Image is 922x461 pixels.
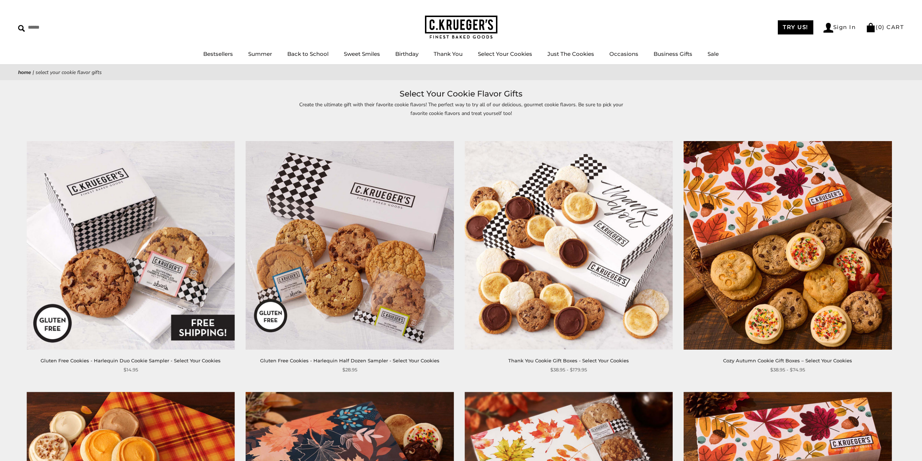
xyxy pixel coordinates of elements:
[547,50,594,57] a: Just The Cookies
[723,358,852,363] a: Cozy Autumn Cookie Gift Boxes – Select Your Cookies
[395,50,418,57] a: Birthday
[260,358,439,363] a: Gluten Free Cookies - Harlequin Half Dozen Sampler - Select Your Cookies
[823,23,833,33] img: Account
[342,366,357,374] span: $28.95
[18,22,104,33] input: Search
[18,68,904,77] nav: breadcrumbs
[203,50,233,57] a: Bestsellers
[465,141,673,349] img: Thank You Cookie Gift Boxes - Select Your Cookies
[425,16,497,39] img: C.KRUEGER'S
[246,141,454,349] img: Gluten Free Cookies - Harlequin Half Dozen Sampler - Select Your Cookies
[684,141,892,349] img: Cozy Autumn Cookie Gift Boxes – Select Your Cookies
[866,23,876,32] img: Bag
[18,25,25,32] img: Search
[27,141,235,349] img: Gluten Free Cookies - Harlequin Duo Cookie Sampler - Select Your Cookies
[287,50,329,57] a: Back to School
[866,24,904,30] a: (0) CART
[654,50,692,57] a: Business Gifts
[33,69,34,76] span: |
[823,23,856,33] a: Sign In
[434,50,463,57] a: Thank You
[248,50,272,57] a: Summer
[770,366,805,374] span: $38.95 - $74.95
[878,24,883,30] span: 0
[295,100,628,117] p: Create the ultimate gift with their favorite cookie flavors! The perfect way to try all of our de...
[508,358,629,363] a: Thank You Cookie Gift Boxes - Select Your Cookies
[18,69,31,76] a: Home
[6,433,75,455] iframe: Sign Up via Text for Offers
[550,366,587,374] span: $38.95 - $179.95
[478,50,532,57] a: Select Your Cookies
[41,358,221,363] a: Gluten Free Cookies - Harlequin Duo Cookie Sampler - Select Your Cookies
[609,50,638,57] a: Occasions
[344,50,380,57] a: Sweet Smiles
[778,20,813,34] a: TRY US!
[36,69,102,76] span: Select Your Cookie Flavor Gifts
[29,87,893,100] h1: Select Your Cookie Flavor Gifts
[708,50,719,57] a: Sale
[124,366,138,374] span: $14.95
